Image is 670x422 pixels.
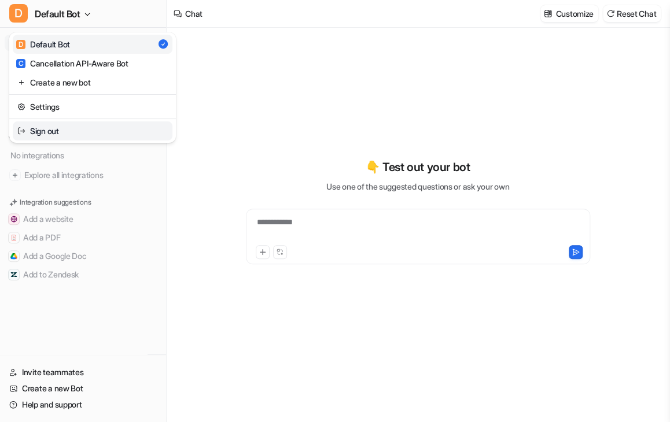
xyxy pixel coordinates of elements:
[13,97,172,116] a: Settings
[16,57,128,69] div: Cancellation API-Aware Bot
[17,125,25,137] img: reset
[16,40,25,49] span: D
[16,59,25,68] span: C
[9,4,28,23] span: D
[13,73,172,92] a: Create a new bot
[17,101,25,113] img: reset
[13,121,172,140] a: Sign out
[16,38,70,50] div: Default Bot
[35,6,80,22] span: Default Bot
[17,76,25,88] img: reset
[9,32,176,143] div: DDefault Bot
